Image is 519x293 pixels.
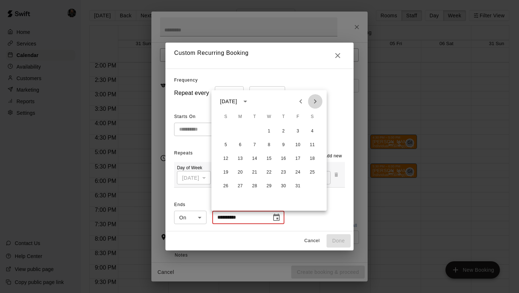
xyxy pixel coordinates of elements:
[234,180,247,193] button: 27
[177,171,210,184] div: [DATE]
[277,152,290,165] button: 16
[306,166,319,179] button: 25
[177,165,210,171] p: Day of Week
[292,152,305,165] button: 17
[248,180,261,193] button: 28
[219,166,232,179] button: 19
[277,180,290,193] button: 30
[277,166,290,179] button: 23
[324,153,342,160] span: Add new
[306,110,319,124] span: Saturday
[249,86,285,100] div: week(s)
[263,110,276,124] span: Wednesday
[219,180,232,193] button: 26
[263,125,276,138] button: 1
[306,152,319,165] button: 18
[174,111,231,123] span: Starts On
[292,110,305,124] span: Friday
[277,110,290,124] span: Thursday
[331,48,345,63] button: Close
[219,110,232,124] span: Sunday
[263,166,276,179] button: 22
[219,152,232,165] button: 12
[263,180,276,193] button: 29
[277,125,290,138] button: 2
[269,210,284,225] button: Choose date
[306,139,319,152] button: 11
[294,94,308,109] button: Previous month
[165,43,353,69] h2: Custom Recurring Booking
[248,166,261,179] button: 21
[234,166,247,179] button: 20
[292,139,305,152] button: 10
[248,139,261,152] button: 7
[174,88,209,98] h6: Repeat every
[239,95,252,108] button: calendar view is open, switch to year view
[174,211,207,224] div: On
[248,152,261,165] button: 14
[174,78,198,83] span: Frequency
[308,94,323,109] button: Next month
[292,180,305,193] button: 31
[248,110,261,124] span: Tuesday
[174,150,193,156] span: Repeats
[174,199,207,211] span: Ends
[292,125,305,138] button: 3
[219,139,232,152] button: 5
[277,139,290,152] button: 9
[263,152,276,165] button: 15
[321,150,345,162] button: Add new
[234,152,247,165] button: 13
[234,139,247,152] button: 6
[220,98,237,105] div: [DATE]
[292,166,305,179] button: 24
[263,139,276,152] button: 8
[301,235,324,246] button: Cancel
[306,125,319,138] button: 4
[234,110,247,124] span: Monday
